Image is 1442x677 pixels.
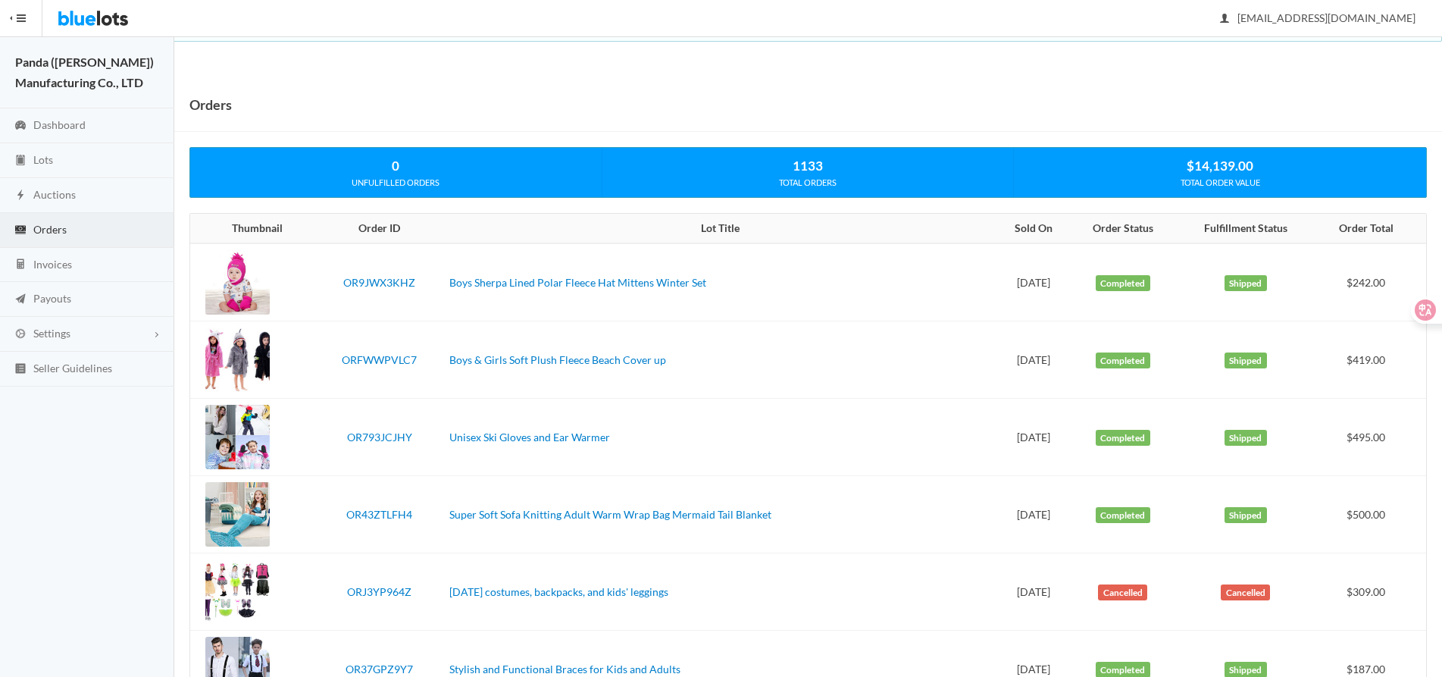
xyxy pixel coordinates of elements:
strong: 1133 [793,158,823,174]
th: Order Status [1070,214,1176,244]
strong: 0 [392,158,399,174]
ion-icon: person [1217,12,1232,27]
div: TOTAL ORDERS [602,176,1014,190]
label: Cancelled [1221,585,1270,601]
span: Dashboard [33,118,86,131]
td: $309.00 [1315,553,1426,631]
a: OR793JCJHY [347,431,412,443]
td: [DATE] [996,399,1069,476]
a: [DATE] costumes, backpacks, and kids' leggings [449,585,668,598]
label: Completed [1096,507,1150,524]
span: Lots [33,153,53,166]
span: Payouts [33,292,71,305]
strong: Panda ([PERSON_NAME]) Manufacturing Co., LTD [15,55,154,89]
a: OR37GPZ9Y7 [346,663,413,675]
td: [DATE] [996,553,1069,631]
ion-icon: clipboard [13,154,28,168]
a: Boys Sherpa Lined Polar Fleece Hat Mittens Winter Set [449,276,706,289]
span: Settings [33,327,70,340]
ion-icon: cash [13,224,28,238]
a: Super Soft Sofa Knitting Adult Warm Wrap Bag Mermaid Tail Blanket [449,508,771,521]
a: OR43ZTLFH4 [346,508,412,521]
td: $495.00 [1315,399,1426,476]
td: $242.00 [1315,243,1426,321]
a: Unisex Ski Gloves and Ear Warmer [449,431,610,443]
td: [DATE] [996,321,1069,399]
h1: Orders [189,93,232,116]
span: Seller Guidelines [33,362,112,375]
label: Completed [1096,275,1150,292]
td: [DATE] [996,243,1069,321]
td: $419.00 [1315,321,1426,399]
a: OR9JWX3KHZ [343,276,415,289]
label: Completed [1096,353,1150,369]
label: Shipped [1225,275,1267,292]
a: ORFWWPVLC7 [342,353,417,366]
ion-icon: paper plane [13,293,28,307]
ion-icon: speedometer [13,119,28,133]
th: Order Total [1315,214,1426,244]
span: Orders [33,223,67,236]
span: Auctions [33,188,76,201]
th: Thumbnail [190,214,315,244]
a: ORJ3YP964Z [347,585,411,598]
ion-icon: flash [13,189,28,203]
div: TOTAL ORDER VALUE [1014,176,1426,190]
td: [DATE] [996,476,1069,553]
span: Invoices [33,258,72,271]
td: $500.00 [1315,476,1426,553]
a: Stylish and Functional Braces for Kids and Adults [449,663,680,675]
th: Fulfillment Status [1176,214,1315,244]
div: UNFULFILLED ORDERS [190,176,602,190]
label: Shipped [1225,353,1267,369]
th: Sold On [996,214,1069,244]
th: Lot Title [443,214,996,244]
ion-icon: calculator [13,258,28,272]
th: Order ID [315,214,443,244]
strong: $14,139.00 [1187,158,1253,174]
ion-icon: cog [13,328,28,342]
a: Boys & Girls Soft Plush Fleece Beach Cover up [449,353,666,366]
span: [EMAIL_ADDRESS][DOMAIN_NAME] [1221,11,1415,24]
label: Completed [1096,430,1150,447]
label: Cancelled [1098,585,1147,601]
label: Shipped [1225,430,1267,447]
label: Shipped [1225,507,1267,524]
ion-icon: list box [13,362,28,377]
